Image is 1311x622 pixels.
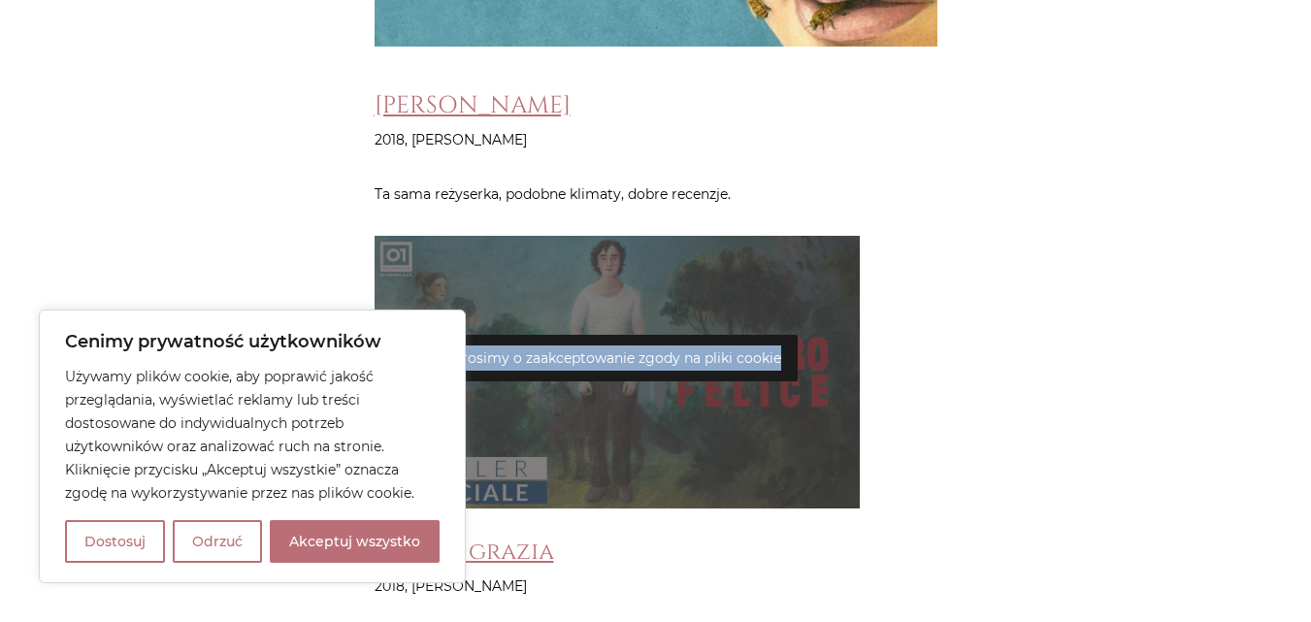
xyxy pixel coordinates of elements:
button: Odrzuć [173,520,262,563]
p: Prosimy o zaakceptowanie zgody na pliki cookie [436,335,798,381]
p: Cenimy prywatność użytkowników [65,330,440,353]
p: 2018, [PERSON_NAME] [375,127,937,152]
a: Troppa grazia [375,536,554,568]
a: [PERSON_NAME] [375,89,571,121]
button: Akceptuj wszystko [270,520,440,563]
button: Dostosuj [65,520,165,563]
p: Ta sama reżyserka, podobne klimaty, dobre recenzje. [375,181,937,207]
p: Używamy plików cookie, aby poprawić jakość przeglądania, wyświetlać reklamy lub treści dostosowan... [65,365,440,505]
p: 2018, [PERSON_NAME] [375,573,937,599]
